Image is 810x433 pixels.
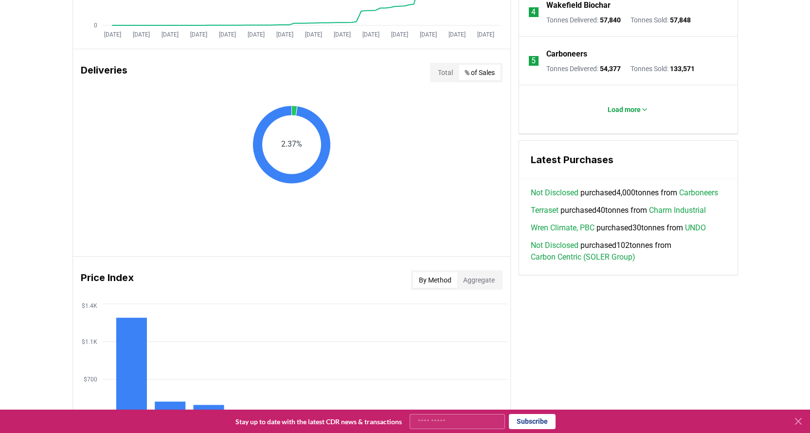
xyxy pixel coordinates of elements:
tspan: [DATE] [218,31,235,38]
tspan: [DATE] [104,31,121,38]
a: Carboneers [679,187,718,199]
span: 57,840 [600,16,621,24]
tspan: $1.4K [82,302,97,309]
tspan: [DATE] [419,31,436,38]
tspan: [DATE] [161,31,178,38]
h3: Deliveries [81,63,127,82]
span: 57,848 [670,16,691,24]
p: 4 [531,6,536,18]
tspan: [DATE] [391,31,408,38]
span: 54,377 [600,65,621,73]
button: Aggregate [457,272,501,288]
p: 5 [531,55,536,67]
a: Carbon Centric (SOLER Group) [531,251,635,263]
text: 2.37% [281,139,302,149]
p: Tonnes Sold : [630,64,695,74]
p: Tonnes Sold : [630,15,691,25]
tspan: [DATE] [247,31,264,38]
tspan: [DATE] [190,31,207,38]
button: % of Sales [459,65,501,80]
button: Total [432,65,459,80]
tspan: $1.1K [82,339,97,345]
tspan: [DATE] [362,31,379,38]
button: Load more [600,100,656,119]
a: Not Disclosed [531,240,578,251]
tspan: [DATE] [132,31,149,38]
h3: Price Index [81,270,134,290]
a: Terraset [531,205,558,216]
a: Carboneers [546,48,587,60]
span: purchased 40 tonnes from [531,205,706,216]
tspan: [DATE] [333,31,350,38]
p: Load more [608,105,641,114]
tspan: [DATE] [305,31,322,38]
p: Tonnes Delivered : [546,64,621,74]
tspan: 0 [94,22,97,29]
tspan: [DATE] [448,31,465,38]
p: Tonnes Delivered : [546,15,621,25]
span: purchased 30 tonnes from [531,222,706,234]
a: Charm Industrial [649,205,706,216]
span: purchased 102 tonnes from [531,240,726,263]
tspan: [DATE] [276,31,293,38]
a: Wren Climate, PBC [531,222,594,234]
a: UNDO [685,222,706,234]
button: By Method [413,272,457,288]
span: purchased 4,000 tonnes from [531,187,718,199]
tspan: [DATE] [477,31,494,38]
h3: Latest Purchases [531,152,726,167]
a: Not Disclosed [531,187,578,199]
span: 133,571 [670,65,695,73]
tspan: $700 [84,376,97,383]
